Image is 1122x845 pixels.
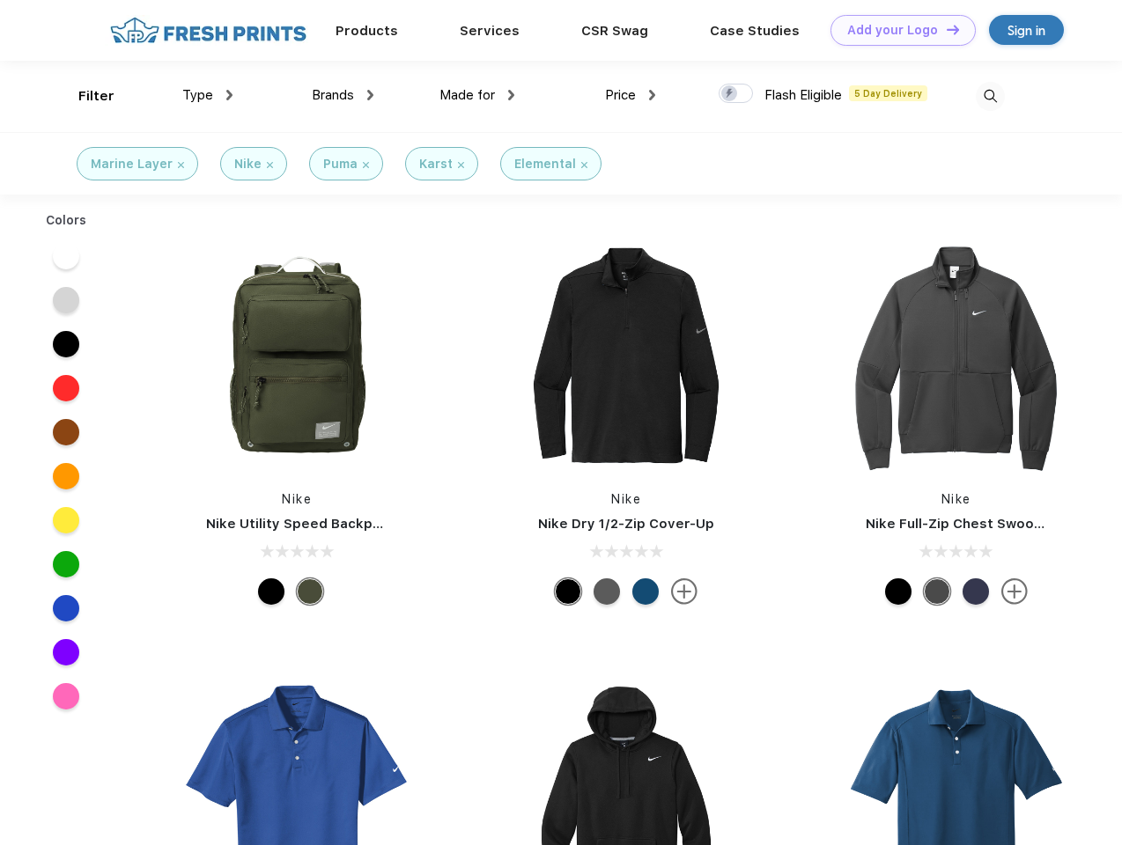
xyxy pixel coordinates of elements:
img: filter_cancel.svg [267,162,273,168]
img: more.svg [1001,578,1028,605]
span: Price [605,87,636,103]
div: Black Heather [594,578,620,605]
a: Sign in [989,15,1064,45]
img: func=resize&h=266 [839,239,1074,473]
span: Brands [312,87,354,103]
a: Nike [611,492,641,506]
img: filter_cancel.svg [363,162,369,168]
img: desktop_search.svg [976,82,1005,111]
img: dropdown.png [508,90,514,100]
img: filter_cancel.svg [458,162,464,168]
img: dropdown.png [367,90,373,100]
img: more.svg [671,578,698,605]
img: func=resize&h=266 [180,239,414,473]
a: Services [460,23,520,39]
img: DT [947,25,959,34]
span: Made for [439,87,495,103]
a: CSR Swag [581,23,648,39]
div: Filter [78,86,114,107]
div: Midnight Navy [963,578,989,605]
span: Type [182,87,213,103]
a: Nike Full-Zip Chest Swoosh Jacket [866,516,1100,532]
div: Black [555,578,581,605]
div: Gym Blue [632,578,659,605]
span: Flash Eligible [764,87,842,103]
div: Marine Layer [91,155,173,173]
img: filter_cancel.svg [178,162,184,168]
a: Nike Utility Speed Backpack [206,516,396,532]
div: Puma [323,155,358,173]
div: Nike [234,155,262,173]
img: func=resize&h=266 [509,239,743,473]
a: Products [336,23,398,39]
div: Colors [33,211,100,230]
a: Nike [941,492,971,506]
img: dropdown.png [649,90,655,100]
div: Black [885,578,912,605]
img: filter_cancel.svg [581,162,587,168]
span: 5 Day Delivery [849,85,927,101]
img: fo%20logo%202.webp [105,15,312,46]
div: Cargo Khaki [297,578,323,605]
div: Black [258,578,284,605]
div: Anthracite [924,578,950,605]
div: Elemental [514,155,576,173]
a: Nike [282,492,312,506]
div: Karst [419,155,453,173]
div: Sign in [1008,20,1045,40]
img: dropdown.png [226,90,233,100]
a: Nike Dry 1/2-Zip Cover-Up [538,516,714,532]
div: Add your Logo [847,23,938,38]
